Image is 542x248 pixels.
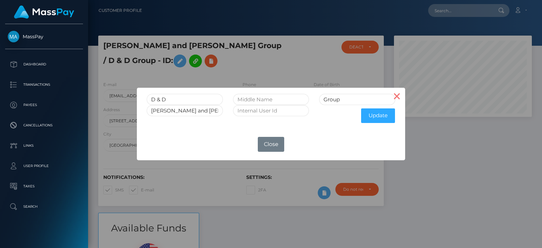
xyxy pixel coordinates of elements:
input: First Name [147,94,223,105]
span: MassPay [5,34,83,40]
img: MassPay [8,31,19,42]
button: Close this dialog [389,88,405,104]
p: User Profile [8,161,80,171]
input: Business Name [147,105,223,116]
p: Cancellations [8,120,80,130]
button: Update [361,108,395,123]
input: Last Name [319,94,395,105]
p: Taxes [8,181,80,191]
p: Search [8,202,80,212]
button: Close [258,137,284,152]
input: Middle Name [233,94,309,105]
img: MassPay Logo [14,5,74,19]
input: Internal User Id [233,105,309,116]
p: Dashboard [8,59,80,69]
p: Transactions [8,80,80,90]
p: Links [8,141,80,151]
p: Payees [8,100,80,110]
